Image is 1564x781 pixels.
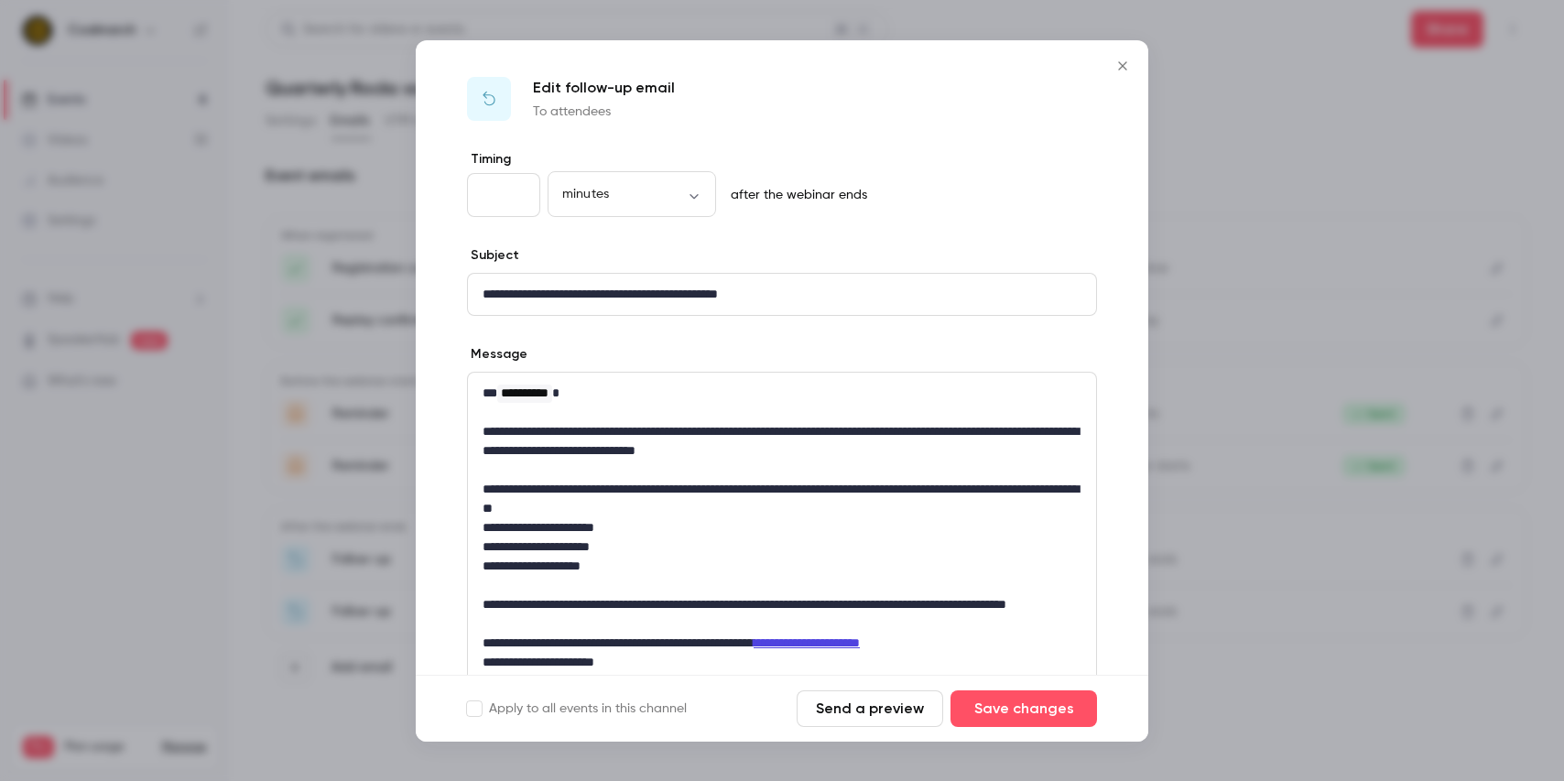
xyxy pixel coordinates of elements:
[467,345,527,363] label: Message
[723,186,867,204] p: after the webinar ends
[797,690,943,727] button: Send a preview
[467,150,1097,168] label: Timing
[533,77,675,99] p: Edit follow-up email
[548,185,716,203] div: minutes
[1104,48,1141,84] button: Close
[950,690,1097,727] button: Save changes
[533,103,675,121] p: To attendees
[468,274,1096,315] div: editor
[467,246,519,265] label: Subject
[468,373,1096,702] div: editor
[467,700,687,718] label: Apply to all events in this channel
